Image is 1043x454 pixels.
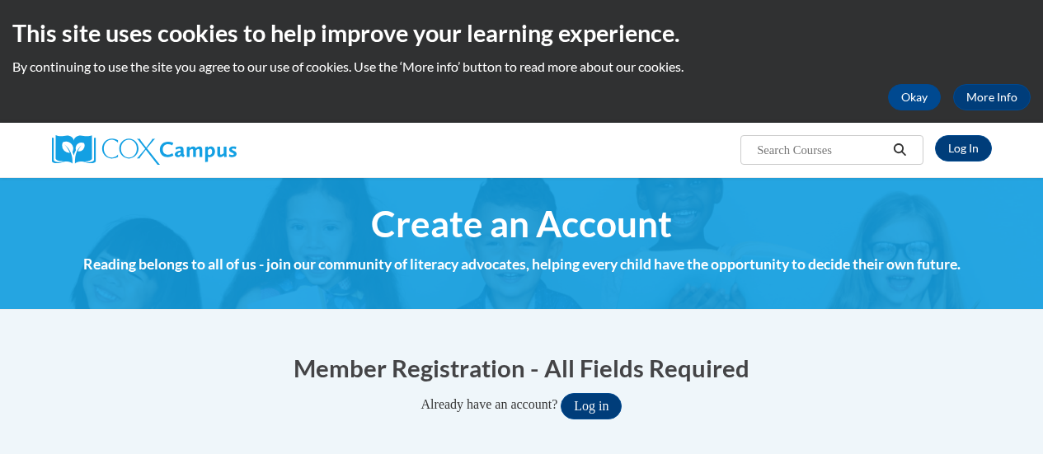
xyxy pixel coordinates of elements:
[12,58,1031,76] p: By continuing to use the site you agree to our use of cookies. Use the ‘More info’ button to read...
[52,135,237,165] img: Cox Campus
[888,84,941,110] button: Okay
[887,140,912,160] button: Search
[371,202,672,246] span: Create an Account
[935,135,992,161] a: Log In
[12,16,1031,49] h2: This site uses cookies to help improve your learning experience.
[953,84,1031,110] a: More Info
[52,351,992,385] h1: Member Registration - All Fields Required
[561,393,622,419] button: Log in
[421,397,558,411] span: Already have an account?
[755,140,887,160] input: Search Courses
[52,254,992,275] h4: Reading belongs to all of us - join our community of literacy advocates, helping every child have...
